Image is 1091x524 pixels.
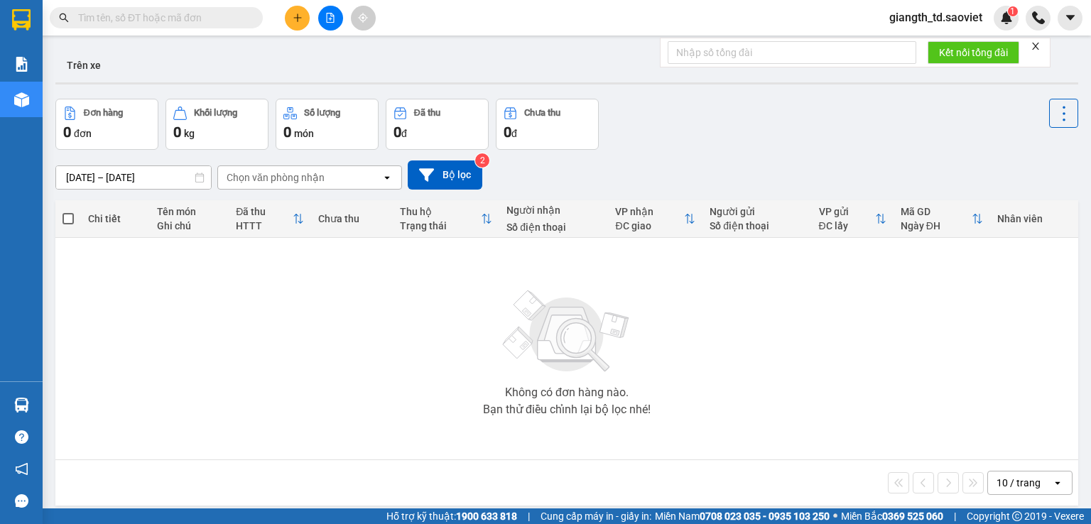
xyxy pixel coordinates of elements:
div: Bạn thử điều chỉnh lại bộ lọc nhé! [483,404,651,415]
div: Tên món [157,206,222,217]
div: Chưa thu [318,213,386,224]
button: aim [351,6,376,31]
span: 0 [393,124,401,141]
span: Cung cấp máy in - giấy in: [541,508,651,524]
sup: 2 [475,153,489,168]
div: ĐC lấy [819,220,875,231]
button: caret-down [1058,6,1082,31]
button: Bộ lọc [408,160,482,190]
div: Thu hộ [400,206,482,217]
div: Đã thu [236,206,292,217]
span: search [59,13,69,23]
div: Số lượng [304,108,340,118]
button: Số lượng0món [276,99,379,150]
span: Miền Bắc [841,508,943,524]
div: Đã thu [414,108,440,118]
span: close [1031,41,1041,51]
span: 0 [173,124,181,141]
sup: 1 [1008,6,1018,16]
span: caret-down [1064,11,1077,24]
input: Tìm tên, số ĐT hoặc mã đơn [78,10,246,26]
div: VP nhận [615,206,684,217]
button: Kết nối tổng đài [928,41,1019,64]
div: Đơn hàng [84,108,123,118]
div: VP gửi [819,206,875,217]
strong: 0369 525 060 [882,511,943,522]
th: Toggle SortBy [812,200,894,238]
strong: 1900 633 818 [456,511,517,522]
strong: 0708 023 035 - 0935 103 250 [700,511,830,522]
div: Người nhận [506,204,601,216]
span: message [15,494,28,508]
button: Đã thu0đ [386,99,489,150]
span: plus [293,13,303,23]
div: Ngày ĐH [901,220,972,231]
div: ĐC giao [615,220,684,231]
div: HTTT [236,220,292,231]
div: Mã GD [901,206,972,217]
button: plus [285,6,310,31]
div: Nhân viên [997,213,1071,224]
div: Số điện thoại [710,220,804,231]
span: notification [15,462,28,476]
img: warehouse-icon [14,398,29,413]
span: đ [401,128,407,139]
span: Kết nối tổng đài [939,45,1008,60]
div: Ghi chú [157,220,222,231]
img: warehouse-icon [14,92,29,107]
span: copyright [1012,511,1022,521]
div: Chọn văn phòng nhận [227,170,325,185]
th: Toggle SortBy [894,200,990,238]
img: logo-vxr [12,9,31,31]
div: Chưa thu [524,108,560,118]
div: Chi tiết [88,213,143,224]
span: giangth_td.saoviet [878,9,994,26]
th: Toggle SortBy [393,200,500,238]
button: Đơn hàng0đơn [55,99,158,150]
span: | [528,508,530,524]
input: Select a date range. [56,166,211,189]
div: Khối lượng [194,108,237,118]
img: icon-new-feature [1000,11,1013,24]
div: Trạng thái [400,220,482,231]
span: question-circle [15,430,28,444]
span: 0 [283,124,291,141]
span: đ [511,128,517,139]
button: Trên xe [55,48,112,82]
svg: open [381,172,393,183]
span: aim [358,13,368,23]
div: Người gửi [710,206,804,217]
div: 10 / trang [997,476,1041,490]
span: món [294,128,314,139]
span: 0 [63,124,71,141]
span: ⚪️ [833,513,837,519]
div: Không có đơn hàng nào. [505,387,629,398]
button: Khối lượng0kg [165,99,268,150]
span: 0 [504,124,511,141]
img: phone-icon [1032,11,1045,24]
span: đơn [74,128,92,139]
span: | [954,508,956,524]
th: Toggle SortBy [229,200,310,238]
th: Toggle SortBy [608,200,702,238]
button: Chưa thu0đ [496,99,599,150]
img: solution-icon [14,57,29,72]
svg: open [1052,477,1063,488]
span: file-add [325,13,335,23]
span: Hỗ trợ kỹ thuật: [386,508,517,524]
input: Nhập số tổng đài [668,41,916,64]
span: 1 [1010,6,1015,16]
img: svg+xml;base64,PHN2ZyBjbGFzcz0ibGlzdC1wbHVnX19zdmciIHhtbG5zPSJodHRwOi8vd3d3LnczLm9yZy8yMDAwL3N2Zy... [496,282,638,381]
button: file-add [318,6,343,31]
span: kg [184,128,195,139]
div: Số điện thoại [506,222,601,233]
span: Miền Nam [655,508,830,524]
